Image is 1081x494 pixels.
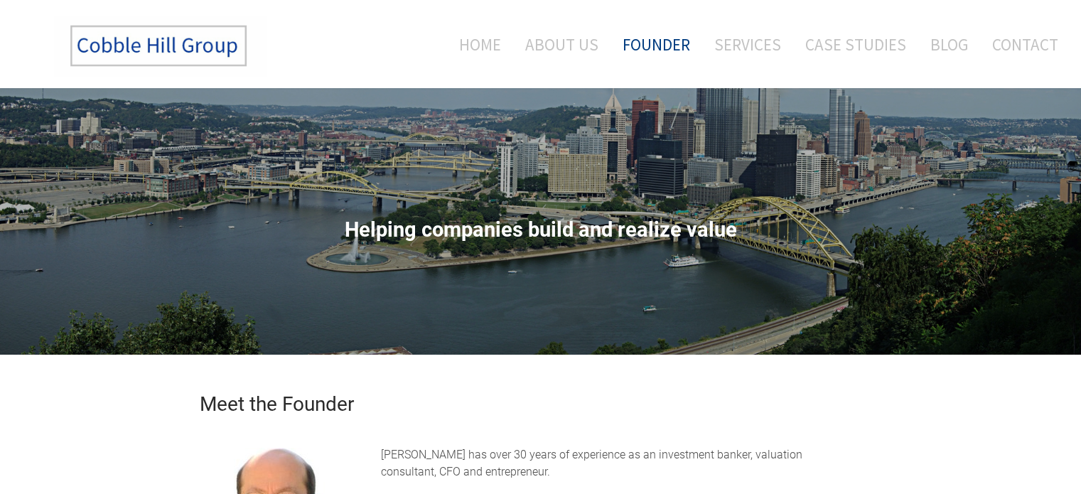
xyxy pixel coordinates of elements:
font: [PERSON_NAME] has over 30 years of experience as an investment banker, valuation consultant, CFO ... [381,448,802,478]
img: The Cobble Hill Group LLC [54,15,267,77]
h2: Meet the Founder [200,394,882,414]
a: Blog [920,15,979,74]
a: Case Studies [795,15,917,74]
a: Services [704,15,792,74]
a: Founder [612,15,701,74]
span: Helping companies build and realize value [345,218,737,242]
a: Home [438,15,512,74]
a: About Us [515,15,609,74]
a: Contact [981,15,1058,74]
